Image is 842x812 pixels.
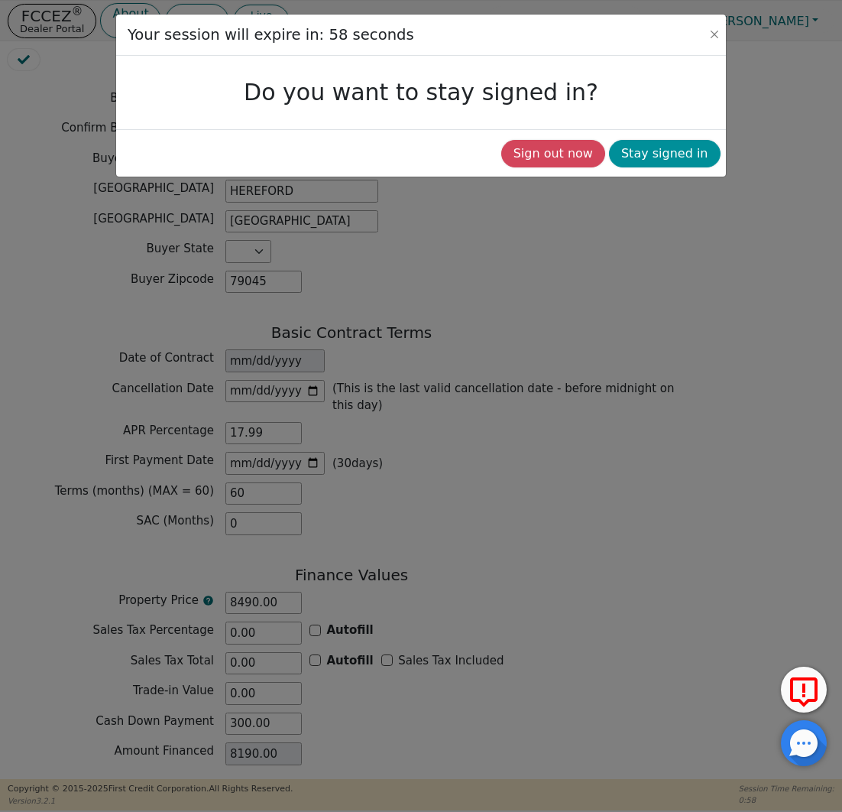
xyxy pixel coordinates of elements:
[124,22,418,48] h3: Your session will expire in: 58 seconds
[501,140,605,167] button: Sign out now
[124,75,718,110] h3: Do you want to stay signed in?
[707,27,722,42] button: Close
[609,140,721,167] button: Stay signed in
[781,667,827,713] button: Report Error to FCC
